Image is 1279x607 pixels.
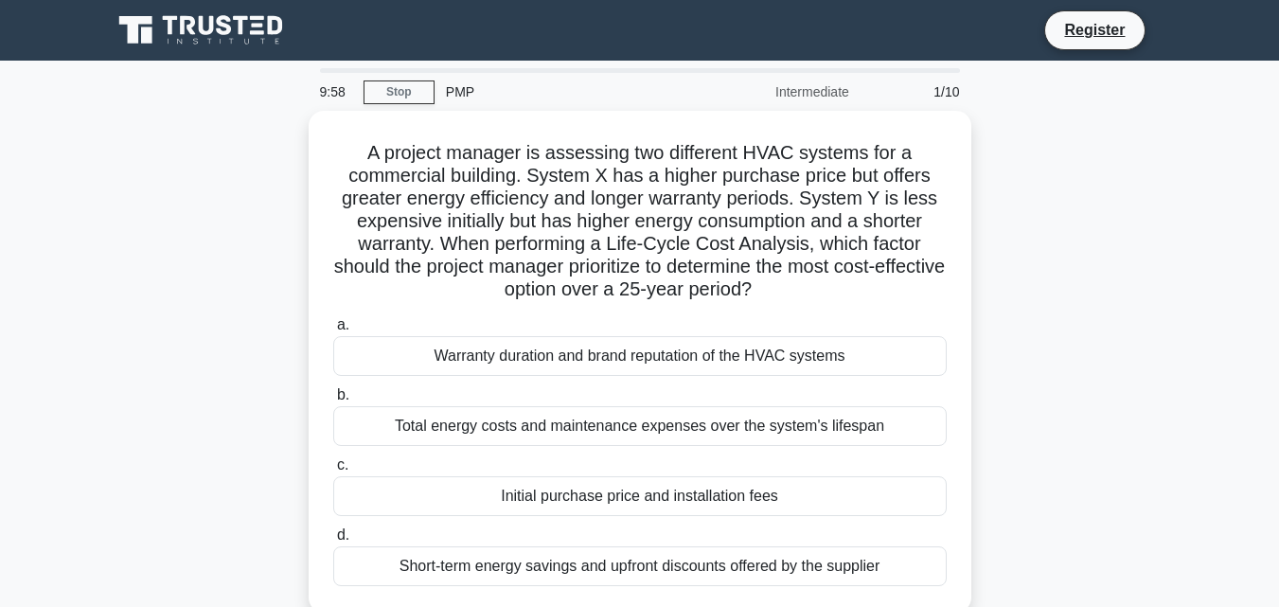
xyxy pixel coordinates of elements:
div: Warranty duration and brand reputation of the HVAC systems [333,336,947,376]
span: c. [337,456,348,473]
div: Intermediate [695,73,861,111]
div: 9:58 [309,73,364,111]
div: 1/10 [861,73,971,111]
div: Short-term energy savings and upfront discounts offered by the supplier [333,546,947,586]
span: a. [337,316,349,332]
span: b. [337,386,349,402]
a: Register [1053,18,1136,42]
div: PMP [435,73,695,111]
div: Initial purchase price and installation fees [333,476,947,516]
span: d. [337,527,349,543]
div: Total energy costs and maintenance expenses over the system's lifespan [333,406,947,446]
a: Stop [364,80,435,104]
h5: A project manager is assessing two different HVAC systems for a commercial building. System X has... [331,141,949,302]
